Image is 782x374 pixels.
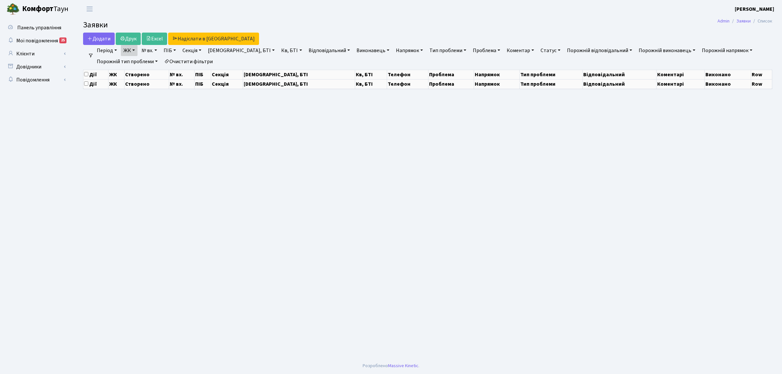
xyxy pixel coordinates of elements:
th: Row [751,79,772,89]
th: ЖК [108,79,124,89]
a: № вх. [139,45,160,56]
th: Секція [211,79,243,89]
a: Друк [116,33,141,45]
th: Створено [124,70,169,79]
th: Телефон [387,79,428,89]
div: Розроблено . [363,362,419,369]
th: Створено [124,79,169,89]
th: [DEMOGRAPHIC_DATA], БТІ [243,70,355,79]
th: Дії [83,70,109,79]
img: logo.png [7,3,20,16]
a: Статус [538,45,563,56]
a: Проблема [470,45,503,56]
th: Виконано [705,70,751,79]
a: Клієнти [3,47,68,60]
span: Мої повідомлення [16,37,58,44]
th: № вх. [169,79,194,89]
a: Excel [142,33,167,45]
th: Коментарі [657,79,705,89]
th: Кв, БТІ [355,70,387,79]
th: Виконано [705,79,751,89]
a: Порожній тип проблеми [94,56,160,67]
a: Admin [717,18,730,24]
a: Період [94,45,120,56]
span: Панель управління [17,24,61,31]
th: Тип проблеми [520,79,583,89]
a: Додати [83,33,115,45]
a: Панель управління [3,21,68,34]
a: Мої повідомлення25 [3,34,68,47]
a: Тип проблеми [427,45,469,56]
a: Довідники [3,60,68,73]
th: ПІБ [195,70,211,79]
a: Порожній напрямок [699,45,755,56]
a: Повідомлення [3,73,68,86]
th: Відповідальний [583,70,657,79]
a: ЖК [121,45,138,56]
th: № вх. [169,70,194,79]
a: Очистити фільтри [162,56,215,67]
a: Надіслати в [GEOGRAPHIC_DATA] [168,33,259,45]
th: ЖК [108,70,124,79]
th: Row [751,70,772,79]
b: [PERSON_NAME] [735,6,774,13]
a: Порожній виконавець [636,45,698,56]
span: Таун [22,4,68,15]
a: Секція [180,45,204,56]
th: Тип проблеми [520,70,583,79]
th: Відповідальний [583,79,657,89]
span: Додати [87,35,110,42]
a: Коментар [504,45,537,56]
th: Коментарі [657,70,705,79]
a: Заявки [736,18,751,24]
li: Список [751,18,772,25]
th: Напрямок [474,70,520,79]
a: Порожній відповідальний [564,45,635,56]
th: Проблема [428,70,474,79]
th: Дії [83,79,109,89]
div: 25 [59,37,66,43]
th: Напрямок [474,79,520,89]
a: [DEMOGRAPHIC_DATA], БТІ [205,45,277,56]
th: Проблема [428,79,474,89]
th: Секція [211,70,243,79]
a: [PERSON_NAME] [735,5,774,13]
button: Переключити навігацію [81,4,98,14]
span: Заявки [83,19,108,31]
nav: breadcrumb [708,14,782,28]
a: Відповідальний [306,45,353,56]
a: Massive Kinetic [388,362,418,369]
th: [DEMOGRAPHIC_DATA], БТІ [243,79,355,89]
th: Кв, БТІ [355,79,387,89]
a: Кв, БТІ [279,45,304,56]
a: ПІБ [161,45,179,56]
a: Виконавець [354,45,392,56]
a: Напрямок [393,45,426,56]
th: ПІБ [195,79,211,89]
b: Комфорт [22,4,53,14]
th: Телефон [387,70,428,79]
